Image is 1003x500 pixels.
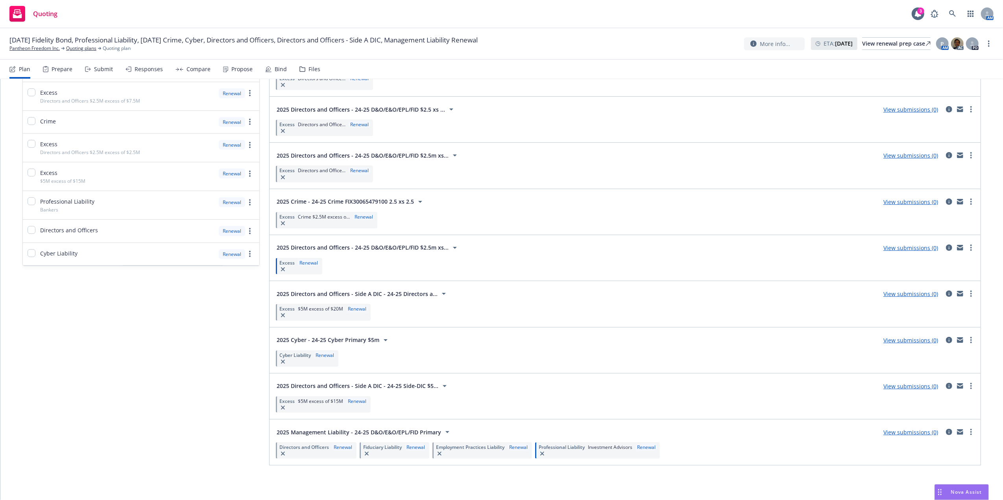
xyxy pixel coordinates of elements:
span: Excess [279,305,295,312]
div: Renewal [349,167,370,174]
a: Search [945,6,961,22]
span: 2025 Cyber - 24-25 Cyber Primary $5m [277,336,379,344]
div: Bind [275,66,287,72]
div: Renewal [219,169,245,178]
a: circleInformation [944,243,954,252]
div: Prepare [52,66,72,72]
a: View submissions (0) [883,336,938,344]
button: Nova Assist [935,484,989,500]
a: Pantheon Freedom Inc. [9,45,60,52]
span: 2025 Crime - 24-25 Crime FIX30065479100 2.5 xs 2.5 [277,197,414,206]
a: more [966,427,976,437]
button: 2025 Directors and Officers - 24-25 D&O/E&O/EPL/FID $2.5m xs... [274,147,462,163]
a: circleInformation [944,427,954,437]
a: more [984,39,994,48]
span: Excess [40,140,57,148]
a: more [245,169,255,178]
span: 2025 Directors and Officers - Side A DIC - 24-25 Side-DIC $5... [277,382,438,390]
a: more [966,105,976,114]
span: Cyber Liability [279,352,311,358]
div: Compare [187,66,211,72]
span: Crime $2.5M excess o... [298,213,350,220]
a: more [966,335,976,345]
span: Directors and Officers $2.5M excess of $2.5M [40,149,140,156]
a: more [966,197,976,206]
span: More info... [760,40,790,48]
a: mail [955,197,965,206]
span: Quoting plan [103,45,131,52]
span: $5M excess of $20M [298,305,343,312]
a: View submissions (0) [883,198,938,206]
a: mail [955,289,965,298]
div: Renewal [405,444,427,450]
span: Excess [279,398,295,404]
div: Renewal [346,305,368,312]
span: [DATE] Fidelity Bond, Professional Liability, [DATE] Crime, Cyber, Directors and Officers, Direct... [9,35,478,45]
a: more [245,140,255,150]
span: 2025 Directors and Officers - Side A DIC - 24-25 Directors a... [277,290,438,298]
span: Excess [40,88,57,97]
span: Directors and Office... [298,167,345,174]
a: more [245,249,255,259]
a: mail [955,151,965,160]
button: 2025 Directors and Officers - Side A DIC - 24-25 Directors a... [274,286,451,301]
a: more [966,289,976,298]
span: Cyber Liability [40,249,78,257]
span: Excess [279,259,295,266]
div: Drag to move [935,485,945,500]
div: Renewal [219,88,245,98]
a: circleInformation [944,335,954,345]
span: Directors and Officers $2.5M excess of $7.5M [40,97,140,104]
div: View renewal prep case [862,38,931,50]
span: Nova Assist [951,489,982,495]
a: View renewal prep case [862,37,931,50]
div: Renewal [298,259,320,266]
button: 2025 Directors and Officers - Side A DIC - 24-25 Side-DIC $5... [274,378,452,394]
div: Renewal [219,140,245,150]
span: P [941,40,944,48]
a: View submissions (0) [883,290,938,298]
span: Directors and Office... [298,121,345,128]
div: Plan [19,66,30,72]
a: Report a Bug [927,6,942,22]
div: Files [308,66,320,72]
span: Excess [279,213,295,220]
a: View submissions (0) [883,428,938,436]
span: $5M excess of $15M [40,178,85,184]
button: 2025 Directors and Officers - 24-25 D&O/E&O/EPL/FID $2.5m xs... [274,240,462,256]
span: Fiduciary Liability [363,444,402,450]
a: more [245,226,255,236]
span: Professional Liability [40,197,94,206]
a: circleInformation [944,289,954,298]
div: Renewal [508,444,529,450]
a: Quoting [6,3,61,25]
span: 2025 Management Liability - 24-25 D&O/E&O/EPL/FID Primary [277,428,441,436]
button: 2025 Management Liability - 24-25 D&O/E&O/EPL/FID Primary [274,424,454,440]
span: Excess [40,169,57,177]
span: Professional Liability [539,444,585,450]
a: more [245,117,255,127]
button: 2025 Crime - 24-25 Crime FIX30065479100 2.5 xs 2.5 [274,194,427,210]
span: Investment Advisors [588,444,632,450]
span: Directors and Officers [279,444,329,450]
button: 2025 Cyber - 24-25 Cyber Primary $5m [274,332,393,348]
div: Renewal [635,444,657,450]
a: more [966,381,976,391]
div: 3 [917,7,924,15]
a: circleInformation [944,197,954,206]
span: $5M excess of $15M [298,398,343,404]
a: more [245,88,255,98]
a: mail [955,105,965,114]
div: Renewal [314,352,336,358]
span: Bankers [40,206,58,213]
a: mail [955,243,965,252]
div: Renewal [219,249,245,259]
span: ETA : [824,39,853,48]
a: circleInformation [944,105,954,114]
div: Renewal [219,117,245,127]
a: View submissions (0) [883,382,938,390]
div: Renewal [349,121,370,128]
div: Renewal [219,226,245,236]
a: circleInformation [944,381,954,391]
a: more [966,243,976,252]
